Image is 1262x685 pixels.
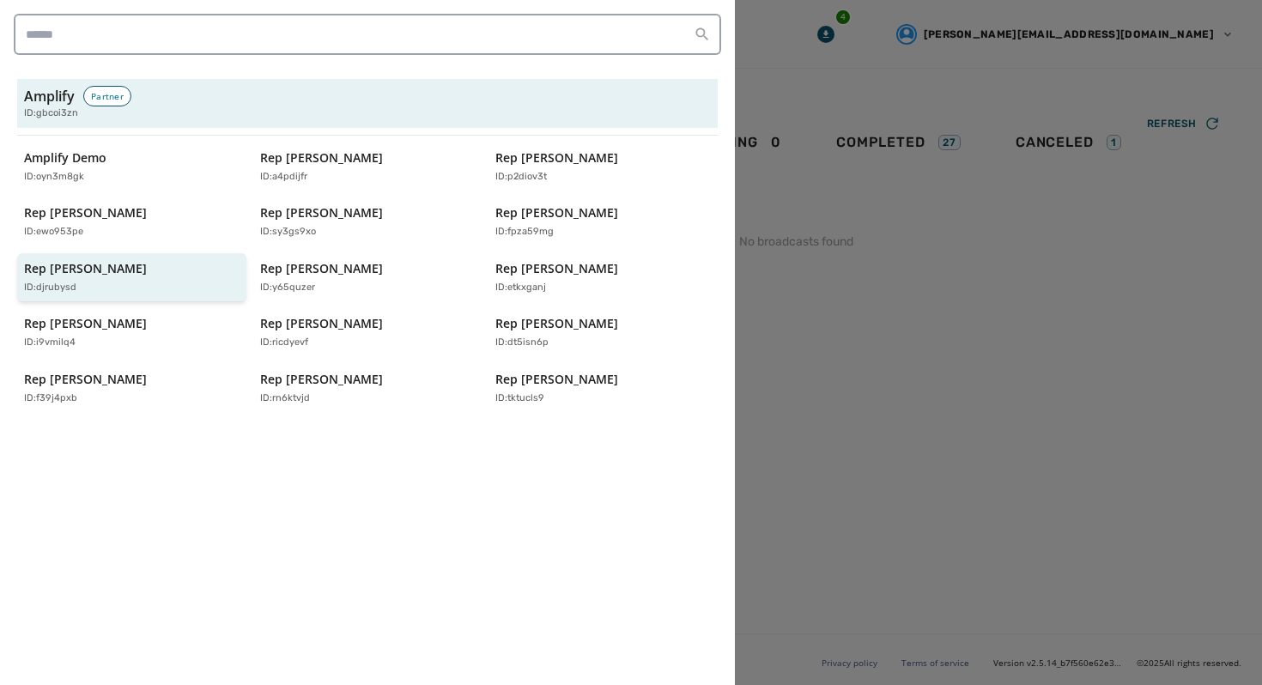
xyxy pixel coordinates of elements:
button: Rep [PERSON_NAME]ID:tktucls9 [488,364,718,413]
p: ID: ewo953pe [24,225,83,239]
p: Rep [PERSON_NAME] [260,260,383,277]
p: ID: ricdyevf [260,336,308,350]
p: ID: a4pdijfr [260,170,307,185]
button: Rep [PERSON_NAME]ID:ricdyevf [253,308,482,357]
button: Rep [PERSON_NAME]ID:a4pdijfr [253,142,482,191]
p: Amplify Demo [24,149,106,167]
h3: Amplify [24,86,75,106]
button: Amplify DemoID:oyn3m8gk [17,142,246,191]
p: ID: rn6ktvjd [260,391,310,406]
p: ID: fpza59mg [495,225,554,239]
p: ID: sy3gs9xo [260,225,316,239]
button: Rep [PERSON_NAME]ID:dt5isn6p [488,308,718,357]
p: ID: oyn3m8gk [24,170,84,185]
button: Rep [PERSON_NAME]ID:p2diov3t [488,142,718,191]
button: Rep [PERSON_NAME]ID:ewo953pe [17,197,246,246]
p: ID: djrubysd [24,281,76,295]
button: Rep [PERSON_NAME]ID:i9vmilq4 [17,308,246,357]
p: Rep [PERSON_NAME] [495,149,618,167]
p: Rep [PERSON_NAME] [260,204,383,221]
button: Rep [PERSON_NAME]ID:rn6ktvjd [253,364,482,413]
span: ID: gbcoi3zn [24,106,78,121]
p: ID: dt5isn6p [495,336,549,350]
button: Rep [PERSON_NAME]ID:f39j4pxb [17,364,246,413]
button: Rep [PERSON_NAME]ID:djrubysd [17,253,246,302]
button: Rep [PERSON_NAME]ID:fpza59mg [488,197,718,246]
p: ID: f39j4pxb [24,391,77,406]
p: Rep [PERSON_NAME] [495,204,618,221]
button: Rep [PERSON_NAME]ID:y65quzer [253,253,482,302]
p: ID: p2diov3t [495,170,547,185]
p: ID: y65quzer [260,281,315,295]
button: AmplifyPartnerID:gbcoi3zn [17,79,718,128]
p: Rep [PERSON_NAME] [260,371,383,388]
p: Rep [PERSON_NAME] [24,371,147,388]
p: Rep [PERSON_NAME] [24,315,147,332]
button: Rep [PERSON_NAME]ID:sy3gs9xo [253,197,482,246]
p: Rep [PERSON_NAME] [24,204,147,221]
p: Rep [PERSON_NAME] [260,149,383,167]
p: Rep [PERSON_NAME] [495,371,618,388]
p: ID: tktucls9 [495,391,544,406]
p: Rep [PERSON_NAME] [24,260,147,277]
p: Rep [PERSON_NAME] [495,260,618,277]
div: Partner [83,86,131,106]
p: Rep [PERSON_NAME] [260,315,383,332]
p: Rep [PERSON_NAME] [495,315,618,332]
button: Rep [PERSON_NAME]ID:etkxganj [488,253,718,302]
p: ID: i9vmilq4 [24,336,76,350]
p: ID: etkxganj [495,281,546,295]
